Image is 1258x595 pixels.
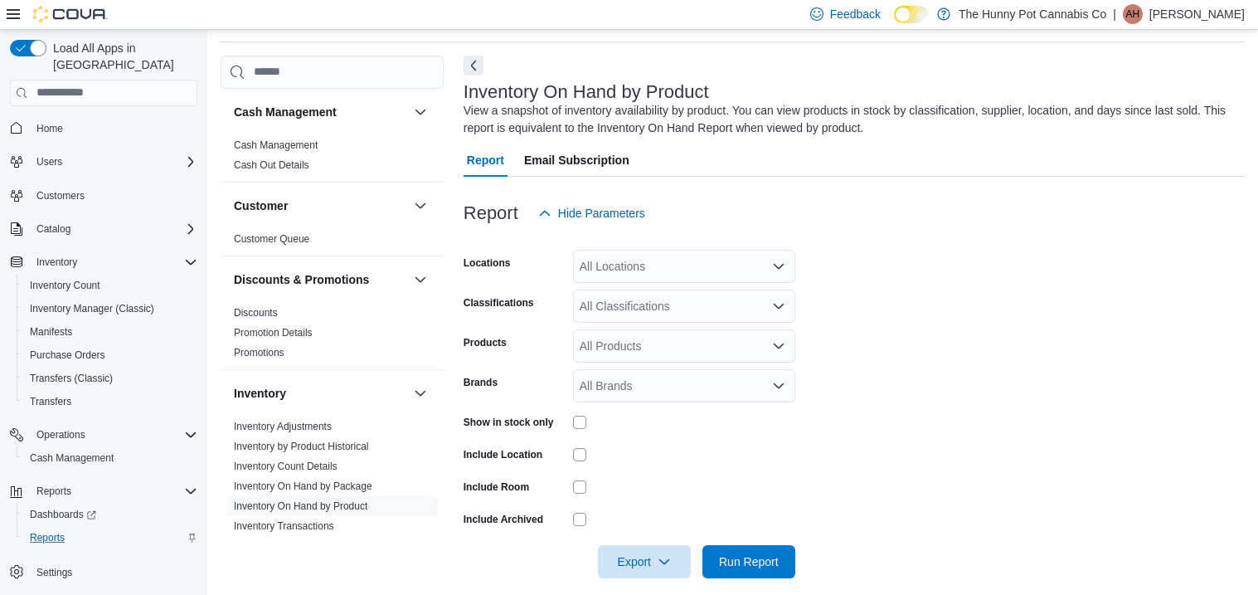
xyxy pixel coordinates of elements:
[464,448,542,461] label: Include Location
[234,385,407,402] button: Inventory
[234,307,278,319] a: Discounts
[17,367,204,390] button: Transfers (Classic)
[464,56,483,76] button: Next
[23,322,197,342] span: Manifests
[23,345,197,365] span: Purchase Orders
[234,420,332,433] span: Inventory Adjustments
[30,152,69,172] button: Users
[30,481,78,501] button: Reports
[3,183,204,207] button: Customers
[772,300,785,313] button: Open list of options
[23,322,79,342] a: Manifests
[30,279,100,292] span: Inventory Count
[772,260,785,273] button: Open list of options
[30,425,92,445] button: Operations
[23,392,197,412] span: Transfers
[598,545,691,578] button: Export
[464,513,543,526] label: Include Archived
[464,376,498,389] label: Brands
[234,104,407,120] button: Cash Management
[234,271,407,288] button: Discounts & Promotions
[234,104,337,120] h3: Cash Management
[17,274,204,297] button: Inventory Count
[3,559,204,583] button: Settings
[17,446,204,470] button: Cash Management
[17,320,204,344] button: Manifests
[894,23,895,24] span: Dark Mode
[30,325,72,339] span: Manifests
[234,385,286,402] h3: Inventory
[23,345,112,365] a: Purchase Orders
[33,6,108,22] img: Cova
[234,233,309,245] a: Customer Queue
[23,528,71,548] a: Reports
[23,276,107,295] a: Inventory Count
[30,372,113,385] span: Transfers (Classic)
[3,217,204,241] button: Catalog
[46,40,197,73] span: Load All Apps in [GEOGRAPHIC_DATA]
[23,505,197,524] span: Dashboards
[532,197,652,230] button: Hide Parameters
[558,205,645,222] span: Hide Parameters
[3,251,204,274] button: Inventory
[30,561,197,582] span: Settings
[234,326,313,339] span: Promotion Details
[221,135,444,182] div: Cash Management
[17,503,204,526] a: Dashboards
[30,118,197,139] span: Home
[464,102,1236,137] div: View a snapshot of inventory availability by product. You can view products in stock by classific...
[36,122,63,135] span: Home
[36,222,70,236] span: Catalog
[30,451,114,465] span: Cash Management
[30,508,96,521] span: Dashboards
[30,302,154,315] span: Inventory Manager (Classic)
[23,299,197,319] span: Inventory Manager (Classic)
[30,563,79,583] a: Settings
[3,116,204,140] button: Home
[234,306,278,319] span: Discounts
[221,303,444,369] div: Discounts & Promotions
[23,505,103,524] a: Dashboards
[30,252,84,272] button: Inventory
[17,344,204,367] button: Purchase Orders
[464,203,518,223] h3: Report
[30,219,77,239] button: Catalog
[30,119,70,139] a: Home
[410,383,430,403] button: Inventory
[23,368,197,388] span: Transfers (Classic)
[524,144,629,177] span: Email Subscription
[30,219,197,239] span: Catalog
[719,554,779,570] span: Run Report
[17,526,204,549] button: Reports
[36,189,85,202] span: Customers
[464,416,554,429] label: Show in stock only
[464,82,709,102] h3: Inventory On Hand by Product
[23,368,119,388] a: Transfers (Classic)
[410,270,430,290] button: Discounts & Promotions
[464,256,511,270] label: Locations
[30,185,197,206] span: Customers
[17,390,204,413] button: Transfers
[23,392,78,412] a: Transfers
[234,159,309,172] span: Cash Out Details
[234,139,318,151] a: Cash Management
[894,6,929,23] input: Dark Mode
[30,252,197,272] span: Inventory
[608,545,681,578] span: Export
[234,347,284,358] a: Promotions
[23,528,197,548] span: Reports
[221,229,444,256] div: Customer
[464,296,534,310] label: Classifications
[17,297,204,320] button: Inventory Manager (Classic)
[23,276,197,295] span: Inventory Count
[23,448,197,468] span: Cash Management
[772,339,785,353] button: Open list of options
[467,144,504,177] span: Report
[234,519,334,533] span: Inventory Transactions
[234,440,369,453] span: Inventory by Product Historical
[234,232,309,246] span: Customer Queue
[410,196,430,216] button: Customer
[36,566,72,579] span: Settings
[1126,4,1140,24] span: AH
[234,461,338,472] a: Inventory Count Details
